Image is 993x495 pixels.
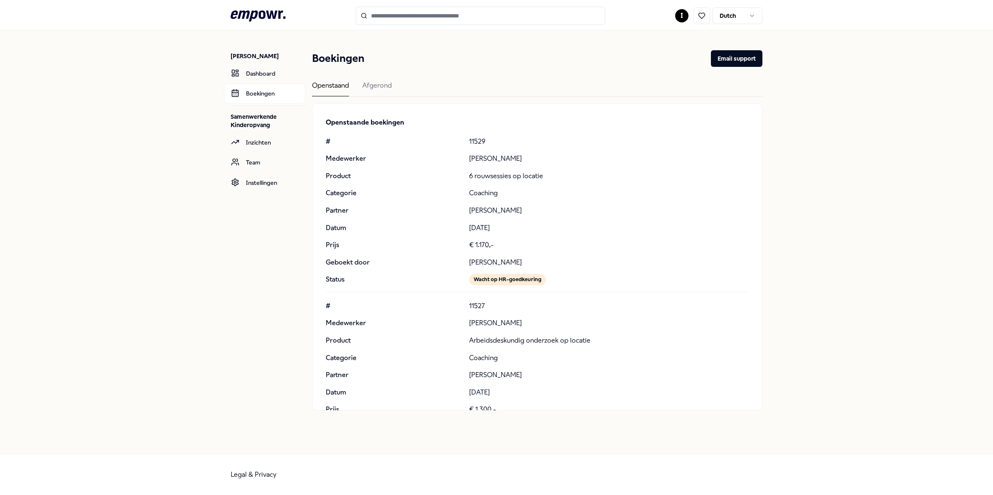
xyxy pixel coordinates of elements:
[469,387,749,398] p: [DATE]
[326,117,749,128] p: Openstaande boekingen
[469,335,749,346] p: Arbeidsdeskundig onderzoek op locatie
[675,9,688,22] button: I
[224,64,305,83] a: Dashboard
[469,205,749,216] p: [PERSON_NAME]
[469,153,749,164] p: [PERSON_NAME]
[469,240,749,250] p: € 1.170,-
[326,353,462,363] p: Categorie
[469,353,749,363] p: Coaching
[326,188,462,198] p: Categorie
[231,113,305,129] p: Samenwerkende Kinderopvang
[469,223,749,233] p: [DATE]
[326,318,462,328] p: Medewerker
[231,470,277,478] a: Legal & Privacy
[326,240,462,250] p: Prijs
[326,223,462,233] p: Datum
[469,318,749,328] p: [PERSON_NAME]
[711,50,762,67] button: Email support
[326,171,462,181] p: Product
[362,80,392,96] div: Afgerond
[326,335,462,346] p: Product
[312,50,364,67] h1: Boekingen
[469,301,749,311] p: 11527
[326,404,462,415] p: Prijs
[224,132,305,152] a: Inzichten
[469,404,749,415] p: € 1.300,-
[224,173,305,193] a: Instellingen
[312,80,349,96] div: Openstaand
[224,152,305,172] a: Team
[224,83,305,103] a: Boekingen
[326,370,462,380] p: Partner
[469,188,749,198] p: Coaching
[469,171,749,181] p: 6 rouwsessies op locatie
[326,274,462,285] p: Status
[469,257,749,268] p: [PERSON_NAME]
[326,153,462,164] p: Medewerker
[231,52,305,60] p: [PERSON_NAME]
[469,370,749,380] p: [PERSON_NAME]
[326,136,462,147] p: #
[356,7,605,25] input: Search for products, categories or subcategories
[326,301,462,311] p: #
[326,257,462,268] p: Geboekt door
[326,205,462,216] p: Partner
[469,136,749,147] p: 11529
[469,274,546,285] div: Wacht op HR-goedkeuring
[326,387,462,398] p: Datum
